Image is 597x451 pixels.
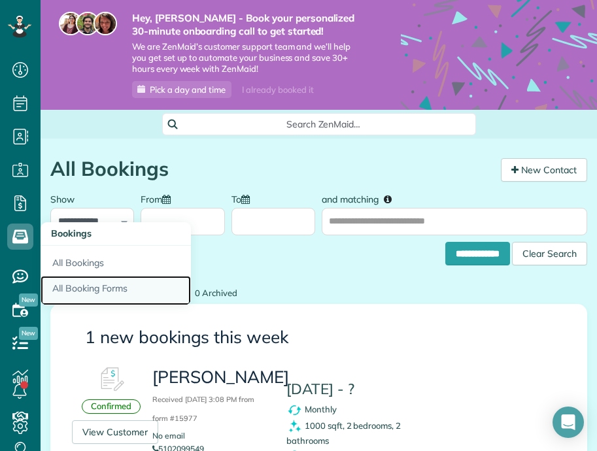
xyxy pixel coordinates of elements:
[231,186,256,210] label: To
[132,12,362,37] strong: Hey, [PERSON_NAME] - Book your personalized 30-minute onboarding call to get started!
[501,158,587,182] a: New Contact
[94,12,117,35] img: michelle-19f622bdf1676172e81f8f8fba1fb50e276960ebfe0243fe18214015130c80e4.jpg
[72,420,158,444] a: View Customer
[512,244,587,254] a: Clear Search
[92,360,131,399] img: Booking #612375
[286,420,401,446] span: 1000 sqft, 2 bedrooms, 2 bathrooms
[132,41,362,75] span: We are ZenMaid’s customer support team and we’ll help you get set up to automate your business an...
[82,399,141,414] div: Confirmed
[286,402,303,418] img: recurrence_symbol_icon-7cc721a9f4fb8f7b0289d3d97f09a2e367b638918f1a67e51b1e7d8abe5fb8d8.png
[512,242,587,265] div: Clear Search
[152,368,267,424] h3: [PERSON_NAME]
[50,158,491,180] h1: All Bookings
[553,407,584,438] div: Open Intercom Messenger
[51,227,92,239] span: Bookings
[286,381,434,397] h4: [DATE] - ?
[305,404,337,414] span: Monthly
[286,418,303,435] img: clean_symbol_icon-dd072f8366c07ea3eb8378bb991ecd12595f4b76d916a6f83395f9468ae6ecae.png
[19,293,38,307] span: New
[41,246,191,276] a: All Bookings
[19,327,38,340] span: New
[150,84,226,95] span: Pick a day and time
[85,328,553,347] h3: 1 new bookings this week
[234,82,321,98] div: I already booked it
[41,276,191,306] a: All Booking Forms
[132,81,231,98] a: Pick a day and time
[76,12,99,35] img: jorge-587dff0eeaa6aab1f244e6dc62b8924c3b6ad411094392a53c71c6c4a576187d.jpg
[59,12,82,35] img: maria-72a9807cf96188c08ef61303f053569d2e2a8a1cde33d635c8a3ac13582a053d.jpg
[152,429,267,443] li: No email
[322,186,401,210] label: and matching
[141,186,177,210] label: From
[187,281,245,305] a: 0 Archived
[152,395,254,423] small: Received [DATE] 3:08 PM from form #15977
